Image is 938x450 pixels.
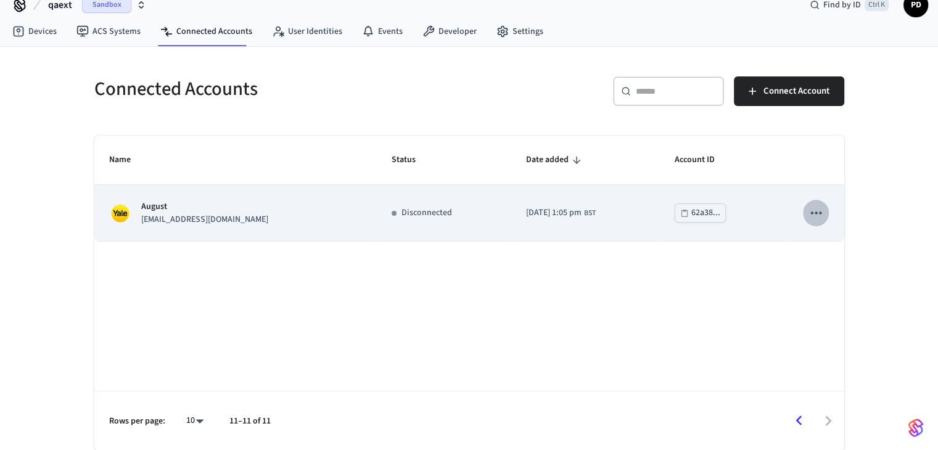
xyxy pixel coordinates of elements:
img: SeamLogoGradient.69752ec5.svg [908,418,923,438]
p: Disconnected [401,207,452,219]
span: Account ID [675,150,731,170]
span: [DATE] 1:05 pm [526,207,582,219]
img: Yale Logo, Square [109,202,131,224]
a: Developer [413,20,487,43]
a: ACS Systems [67,20,150,43]
a: Settings [487,20,553,43]
span: Date added [526,150,585,170]
table: sticky table [94,136,844,242]
a: User Identities [262,20,352,43]
a: Events [352,20,413,43]
p: [EMAIL_ADDRESS][DOMAIN_NAME] [141,213,268,226]
button: Connect Account [734,76,844,106]
div: 10 [180,412,210,430]
h5: Connected Accounts [94,76,462,102]
button: Go to previous page [784,406,813,435]
a: Devices [2,20,67,43]
p: August [141,200,268,213]
div: 62a38... [691,205,720,221]
span: Name [109,150,147,170]
div: Europe/London [526,207,596,219]
span: Connect Account [763,83,829,99]
span: Status [392,150,432,170]
p: Rows per page: [109,415,165,428]
span: BST [584,208,596,219]
button: 62a38... [675,203,726,223]
a: Connected Accounts [150,20,262,43]
p: 11–11 of 11 [229,415,271,428]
